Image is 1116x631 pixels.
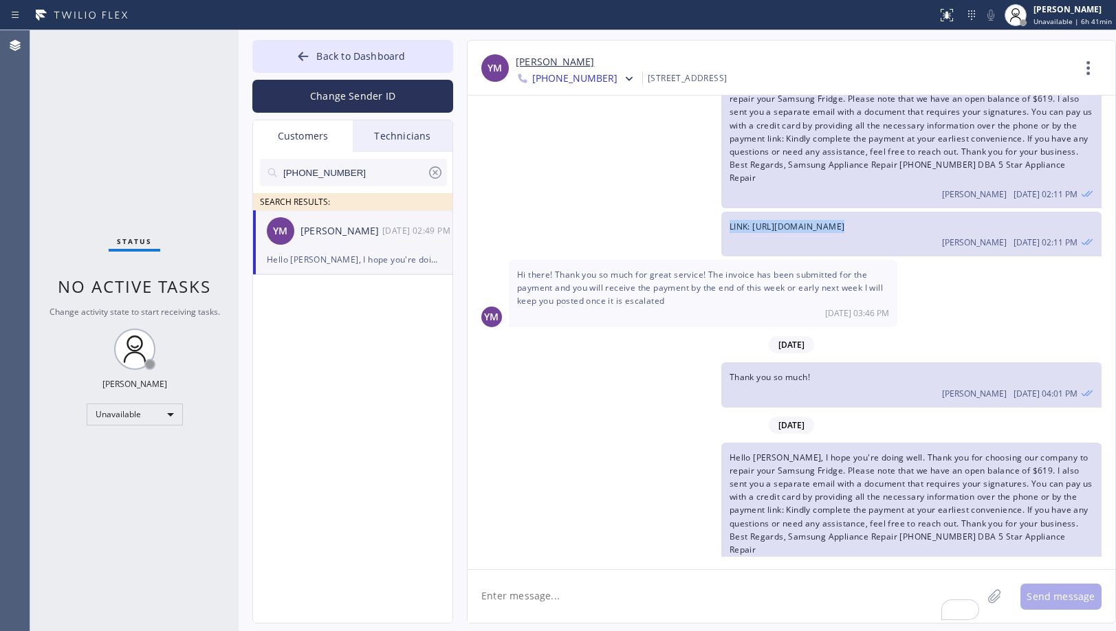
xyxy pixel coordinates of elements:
textarea: To enrich screen reader interactions, please activate Accessibility in Grammarly extension settings [468,570,982,623]
span: Change activity state to start receiving tasks. [50,306,220,318]
span: [DATE] 04:01 PM [1014,388,1077,399]
div: [PERSON_NAME] [1033,3,1112,15]
button: Back to Dashboard [252,40,453,73]
span: Status [117,236,152,246]
div: 08/12/2025 9:11 AM [721,212,1102,256]
span: YM [484,309,499,325]
div: Technicians [353,120,452,152]
span: [DATE] 03:46 PM [825,307,889,319]
div: [PERSON_NAME] [300,223,382,239]
div: Customers [253,120,353,152]
span: [DATE] 02:11 PM [1014,188,1077,200]
span: [PERSON_NAME] [942,188,1007,200]
div: 08/12/2025 9:46 AM [509,260,897,328]
span: [DATE] 02:11 PM [1014,236,1077,248]
span: YM [488,60,502,76]
span: SEARCH RESULTS: [260,196,330,208]
div: 08/19/2025 9:49 AM [382,223,454,239]
span: [DATE] [769,336,814,353]
button: Mute [981,5,1000,25]
div: 08/14/2025 9:01 AM [721,362,1102,407]
div: [PERSON_NAME] [102,378,167,390]
span: YM [273,223,287,239]
div: 08/12/2025 9:11 AM [721,71,1102,208]
span: [DATE] [769,417,814,434]
div: [STREET_ADDRESS] [648,70,727,86]
input: Search [282,159,427,186]
div: Hello [PERSON_NAME], I hope you're doing well. Thank you for choosing our company to repair your ... [267,252,439,267]
a: [PERSON_NAME] [516,54,594,70]
span: Thank you so much! [730,371,810,383]
span: Hi there! Thank you so much for great service! The invoice has been submitted for the payment and... [517,269,883,307]
span: [PERSON_NAME] [942,388,1007,399]
button: Send message [1020,584,1102,610]
span: [PERSON_NAME] [942,236,1007,248]
button: Change Sender ID [252,80,453,113]
span: Hello [PERSON_NAME], I hope you're doing well. Thank you for choosing our company to repair your ... [730,452,1093,555]
span: No active tasks [58,275,211,298]
span: Unavailable | 6h 41min [1033,16,1112,26]
div: Unavailable [87,403,183,425]
span: Back to Dashboard [316,49,405,63]
span: LINK: [URL][DOMAIN_NAME] [730,221,845,232]
div: 08/19/2025 9:49 AM [721,443,1102,580]
span: [PHONE_NUMBER] [532,71,617,88]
